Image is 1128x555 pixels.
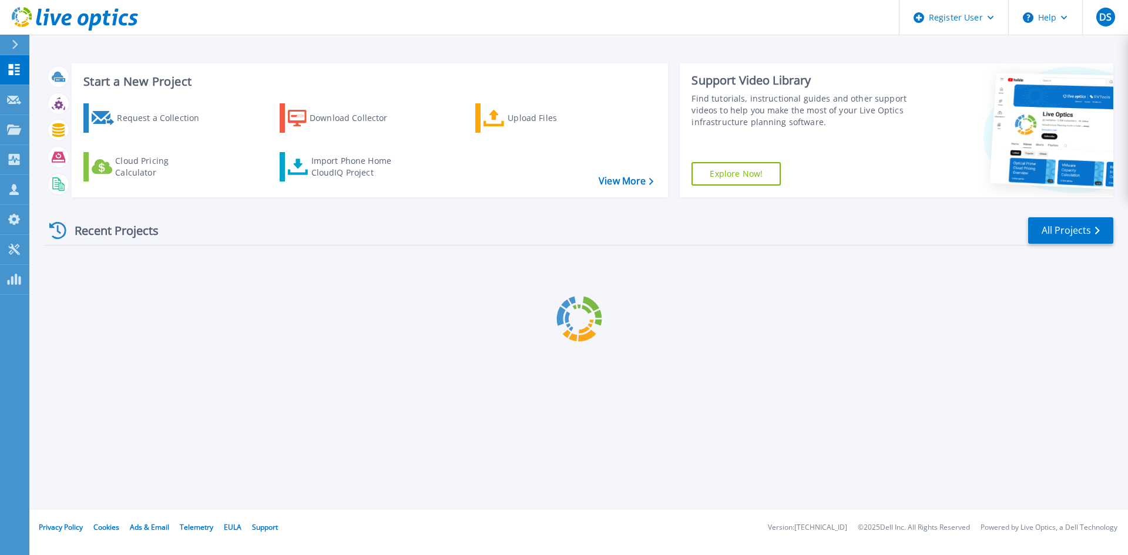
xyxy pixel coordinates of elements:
div: Cloud Pricing Calculator [115,155,209,179]
div: Request a Collection [117,106,211,130]
a: Upload Files [475,103,606,133]
a: Request a Collection [83,103,214,133]
a: Download Collector [280,103,411,133]
li: Powered by Live Optics, a Dell Technology [981,524,1117,532]
div: Find tutorials, instructional guides and other support videos to help you make the most of your L... [691,93,912,128]
a: Telemetry [180,522,213,532]
a: Privacy Policy [39,522,83,532]
a: Support [252,522,278,532]
a: Ads & Email [130,522,169,532]
div: Download Collector [310,106,404,130]
li: © 2025 Dell Inc. All Rights Reserved [858,524,970,532]
a: All Projects [1028,217,1113,244]
a: Cookies [93,522,119,532]
div: Recent Projects [45,216,174,245]
a: Cloud Pricing Calculator [83,152,214,181]
div: Import Phone Home CloudIQ Project [311,155,403,179]
a: EULA [224,522,241,532]
a: View More [599,176,653,187]
div: Upload Files [508,106,602,130]
div: Support Video Library [691,73,912,88]
span: DS [1099,12,1112,22]
li: Version: [TECHNICAL_ID] [768,524,847,532]
h3: Start a New Project [83,75,653,88]
a: Explore Now! [691,162,781,186]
